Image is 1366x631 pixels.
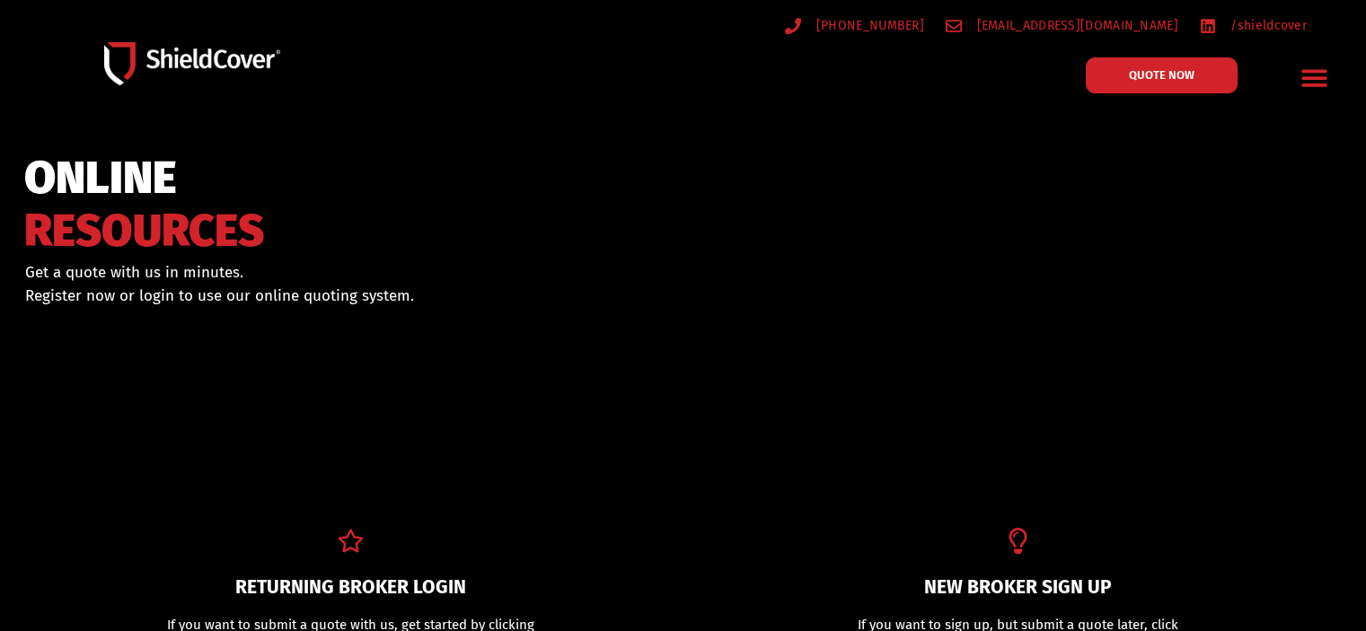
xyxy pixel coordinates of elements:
[946,14,1178,37] a: [EMAIL_ADDRESS][DOMAIN_NAME]
[1293,57,1335,99] div: Menu Toggle
[785,14,924,37] a: [PHONE_NUMBER]
[1086,57,1238,93] a: QUOTE NOW
[25,261,660,307] p: Get a quote with us in minutes. Register now or login to use our online quoting system.
[1129,69,1194,81] span: QUOTE NOW
[924,575,1112,599] a: NEW BROKER SIGN UP​
[812,14,924,37] span: [PHONE_NUMBER]
[1226,14,1307,37] span: /shieldcover
[119,578,584,597] h2: RETURNING BROKER LOGIN
[973,14,1178,37] span: [EMAIL_ADDRESS][DOMAIN_NAME]
[104,42,280,85] img: Shield-Cover-Underwriting-Australia-logo-full
[1200,14,1307,37] a: /shieldcover
[24,160,264,197] span: ONLINE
